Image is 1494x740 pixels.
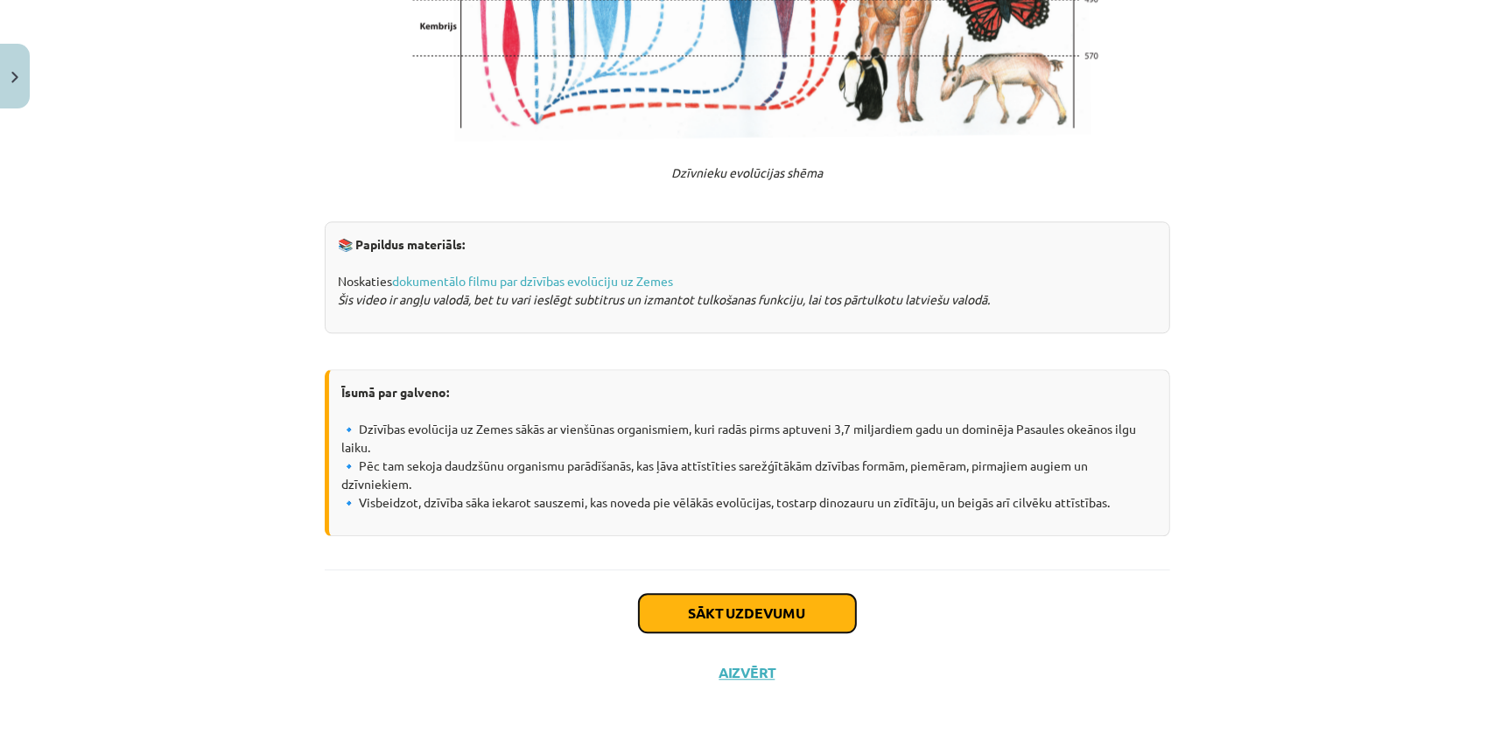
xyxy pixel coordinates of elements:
[393,273,674,289] a: dokumentālo filmu par dzīvības evolūciju uz Zemes
[342,383,1156,512] p: 🔹 Dzīvības evolūcija uz Zemes sākās ar vienšūnas organismiem, kuri radās pirms aptuveni 3,7 milja...
[339,291,991,307] em: Šis video ir angļu valodā, bet tu vari ieslēgt subtitrus un izmantot tulkošanas funkciju, lai tos...
[11,72,18,83] img: icon-close-lesson-0947bae3869378f0d4975bcd49f059093ad1ed9edebbc8119c70593378902aed.svg
[325,221,1170,333] div: Noskaties
[339,236,466,252] strong: 📚 Papildus materiāls:
[342,384,450,400] strong: Īsumā par galveno:
[714,664,781,681] button: Aizvērt
[639,594,856,632] button: Sākt uzdevumu
[671,164,823,180] em: Dzīvnieku evolūcijas shēma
